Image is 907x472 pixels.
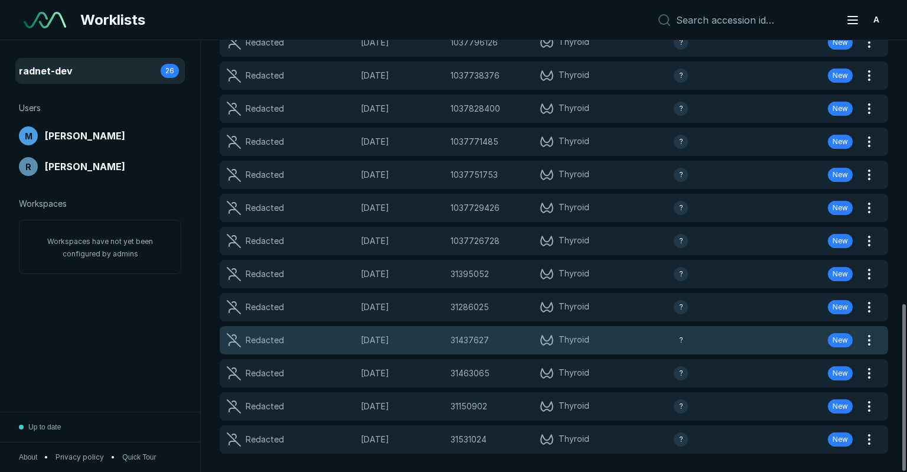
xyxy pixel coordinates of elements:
div: avatar-name [674,135,688,149]
span: [PERSON_NAME] [45,129,125,143]
span: Thyroid [559,267,589,281]
span: Thyroid [559,201,589,215]
span: 31531024 [451,433,487,446]
span: 1037726728 [451,235,500,248]
span: ? [679,302,683,313]
a: Redacted[DATE]1037729426Thyroidavatar-nameNew [220,194,860,222]
div: avatar-name [674,366,688,380]
span: [DATE] [361,268,443,281]
span: Thyroid [559,102,589,116]
span: A [873,14,879,26]
span: Thyroid [559,399,589,414]
span: [DATE] [361,367,443,380]
div: 26 [161,64,179,78]
span: [DATE] [361,36,443,49]
a: Redacted[DATE]31463065Thyroidavatar-nameNew [220,359,860,388]
span: Thyroid [559,366,589,380]
div: Redacted [246,268,284,281]
div: avatar-name [674,234,688,248]
span: R [25,161,31,173]
input: Search accession id… [676,14,831,26]
span: New [833,203,848,213]
div: New [828,300,853,314]
span: [DATE] [361,334,443,347]
span: Thyroid [559,333,589,347]
span: [DATE] [361,433,443,446]
div: New [828,267,853,281]
span: New [833,103,848,114]
div: New [828,69,853,83]
div: Redacted [246,334,284,347]
span: 31286025 [451,301,489,314]
span: [DATE] [361,69,443,82]
div: avatar-name [674,201,688,215]
span: ? [679,103,683,114]
span: ? [679,203,683,213]
div: avatar-name [19,157,38,176]
span: Up to date [28,422,61,432]
span: ? [679,236,683,246]
a: See-Mode Logo [19,7,71,33]
span: Thyroid [559,69,589,83]
span: 26 [165,66,174,76]
div: avatar-name [674,102,688,116]
span: Thyroid [559,168,589,182]
div: New [828,366,853,380]
div: avatar-name [674,432,688,447]
span: Workspaces have not yet been configured by admins [47,237,153,258]
span: 1037751753 [451,168,498,181]
span: [DATE] [361,235,443,248]
span: New [833,70,848,81]
a: Redacted[DATE]31286025Thyroidavatar-nameNew [220,293,860,321]
span: M [25,130,32,142]
div: Redacted [246,235,284,248]
a: Redacted[DATE]1037751753Thyroidavatar-nameNew [220,161,860,189]
span: ? [679,368,683,379]
div: New [828,234,853,248]
div: Redacted [246,69,284,82]
div: avatar-name [674,399,688,414]
div: New [828,135,853,149]
div: avatar-name [674,267,688,281]
a: Redacted[DATE]1037738376Thyroidavatar-nameNew [220,61,860,90]
span: [PERSON_NAME] [45,159,125,174]
div: New [828,35,853,50]
span: New [833,335,848,346]
a: Redacted[DATE]1037796126Thyroidavatar-nameNew [220,28,860,57]
span: Thyroid [559,300,589,314]
button: avatar-name [839,8,888,32]
div: New [828,168,853,182]
span: New [833,37,848,48]
div: New [828,432,853,447]
span: ? [679,401,683,412]
div: Redacted [246,433,284,446]
span: ? [679,170,683,180]
div: New [828,333,853,347]
span: ? [679,37,683,48]
div: Redacted [246,102,284,115]
a: avatar-name[PERSON_NAME] [17,155,184,178]
span: • [111,452,115,463]
div: Redacted [246,301,284,314]
span: [DATE] [361,135,443,148]
a: Privacy policy [56,452,104,463]
a: Redacted[DATE]31150902Thyroidavatar-nameNew [220,392,860,421]
span: 1037796126 [451,36,498,49]
span: Thyroid [559,234,589,248]
a: avatar-name[PERSON_NAME] [17,124,184,148]
div: New [828,399,853,414]
span: [DATE] [361,168,443,181]
span: New [833,302,848,313]
a: radnet-dev26 [17,59,184,83]
div: avatar-name [19,126,38,145]
div: avatar-name [674,333,688,347]
span: ? [679,335,683,346]
div: avatar-name [674,168,688,182]
button: Quick Tour [122,452,156,463]
img: See-Mode Logo [24,12,66,28]
span: [DATE] [361,201,443,214]
span: [DATE] [361,400,443,413]
div: Redacted [246,135,284,148]
span: New [833,269,848,279]
a: Redacted[DATE]1037726728Thyroidavatar-nameNew [220,227,860,255]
